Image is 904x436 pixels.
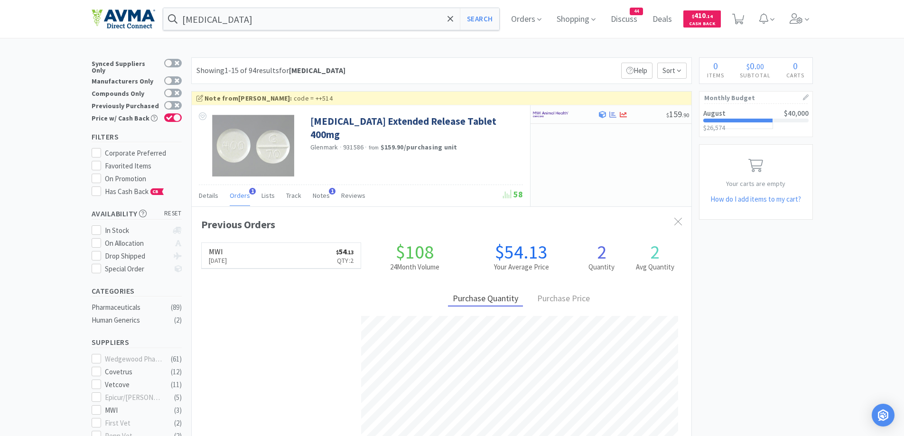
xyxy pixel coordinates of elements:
[92,59,159,74] div: Synced Suppliers Only
[682,111,689,119] span: . 90
[699,194,812,205] h5: How do I add items to my cart?
[361,242,468,261] h1: $108
[202,243,361,269] a: MWI[DATE]$54.13Qty:2
[164,209,182,219] span: reset
[689,21,715,28] span: Cash Back
[196,65,345,77] div: Showing 1-15 of 94 results
[692,13,694,19] span: $
[336,247,354,256] span: 54
[92,101,159,109] div: Previously Purchased
[336,249,339,256] span: $
[105,160,182,172] div: Favorited Items
[174,392,182,403] div: ( 5 )
[575,261,628,273] h2: Quantity
[621,63,652,79] p: Help
[92,208,182,219] h5: Availability
[533,107,568,121] img: f6b2451649754179b5b4e0c70c3f7cb0_2.png
[205,94,292,102] strong: Note from [PERSON_NAME] :
[209,255,227,266] p: [DATE]
[732,71,779,80] h4: Subtotal
[703,110,726,117] h2: August
[171,366,182,378] div: ( 12 )
[196,93,687,103] div: code = ++514
[628,242,682,261] h1: 2
[310,143,338,151] a: Glenmark
[105,225,168,236] div: In Stock
[329,188,336,195] span: 1
[212,115,294,176] img: 557d817f8f53414cb7039c7b94deba48_570476.png
[249,188,256,195] span: 1
[732,61,779,71] div: .
[105,238,168,249] div: On Allocation
[261,191,275,200] span: Lists
[174,405,182,416] div: ( 3 )
[657,63,687,79] span: Sort
[369,144,379,151] span: from
[289,65,345,75] strong: [MEDICAL_DATA]
[105,379,164,390] div: Vetcove
[666,111,669,119] span: $
[630,8,643,15] span: 44
[460,8,499,30] button: Search
[105,417,164,429] div: First Vet
[105,392,164,403] div: Epicur/[PERSON_NAME]
[151,189,160,195] span: CB
[699,178,812,189] p: Your carts are empty
[713,60,718,72] span: 0
[746,62,750,71] span: $
[199,191,218,200] span: Details
[575,242,628,261] h1: 2
[174,315,182,326] div: ( 2 )
[381,143,457,151] strong: $159.90 / purchasing unit
[793,60,798,72] span: 0
[92,337,182,348] h5: Suppliers
[532,292,595,306] div: Purchase Price
[105,148,182,159] div: Corporate Preferred
[448,292,523,306] div: Purchase Quantity
[105,405,164,416] div: MWI
[313,191,330,200] span: Notes
[692,11,713,20] span: 410
[105,173,182,185] div: On Promotion
[230,191,250,200] span: Orders
[201,216,682,233] div: Previous Orders
[706,13,713,19] span: . 14
[699,104,812,137] a: August$40,000$26,574
[92,302,168,313] div: Pharmaceuticals
[607,15,641,24] a: Discuss44
[310,115,521,141] a: [MEDICAL_DATA] Extended Release Tablet 400mg
[92,131,182,142] h5: Filters
[92,315,168,326] div: Human Generics
[750,60,755,72] span: 0
[666,109,689,120] span: 159
[361,261,468,273] h2: 24 Month Volume
[341,191,365,200] span: Reviews
[105,366,164,378] div: Covetrus
[163,8,500,30] input: Search by item, sku, manufacturer, ingredient, size...
[872,404,895,427] div: Open Intercom Messenger
[346,249,354,256] span: . 13
[340,143,342,151] span: ·
[105,187,164,196] span: Has Cash Back
[336,255,354,266] p: Qty: 2
[92,89,159,97] div: Compounds Only
[779,71,812,80] h4: Carts
[105,353,164,365] div: Wedgewood Pharmacy
[649,15,676,24] a: Deals
[683,6,721,32] a: $410.14Cash Back
[703,123,725,132] span: $26,574
[365,143,367,151] span: ·
[628,261,682,273] h2: Avg Quantity
[784,109,809,118] span: $40,000
[279,65,345,75] span: for
[171,353,182,365] div: ( 61 )
[468,261,575,273] h2: Your Average Price
[171,379,182,390] div: ( 11 )
[92,76,159,84] div: Manufacturers Only
[468,242,575,261] h1: $54.13
[92,9,155,29] img: e4e33dab9f054f5782a47901c742baa9_102.png
[105,263,168,275] div: Special Order
[343,143,364,151] span: 931586
[105,250,168,262] div: Drop Shipped
[699,71,732,80] h4: Items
